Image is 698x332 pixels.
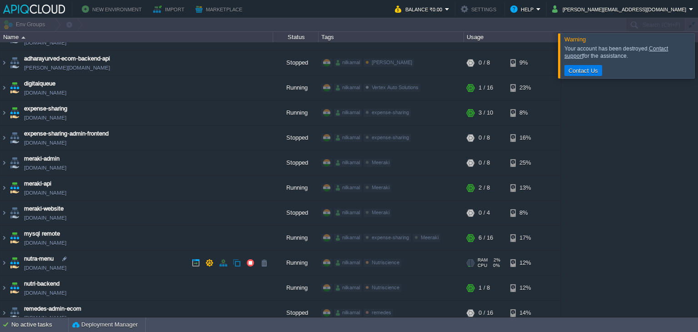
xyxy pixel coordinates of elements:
img: AMDAwAAAACH5BAEAAAAALAAAAAABAAEAAAICRAEAOw== [8,76,21,101]
button: Balance ₹0.00 [395,4,445,15]
span: [PERSON_NAME] [372,60,412,66]
div: Status [274,32,318,42]
a: meraki-api [24,180,51,189]
span: Vertex Auto Solutions [372,86,419,91]
div: 0 / 8 [479,126,490,151]
span: remedes [372,311,391,316]
div: nilkamal [334,310,362,318]
div: 0 / 4 [479,201,490,226]
div: Stopped [273,126,319,151]
div: nilkamal [334,260,362,268]
span: expense-sharing [372,111,409,116]
div: Running [273,101,319,126]
div: nilkamal [334,85,362,93]
img: AMDAwAAAACH5BAEAAAAALAAAAAABAAEAAAICRAEAOw== [21,36,25,39]
span: Nutriscience [372,286,399,291]
div: 23% [510,76,540,101]
img: AMDAwAAAACH5BAEAAAAALAAAAAABAAEAAAICRAEAOw== [0,76,8,101]
span: RAM [478,258,488,264]
span: expense-sharing [372,136,409,141]
div: Running [273,76,319,101]
span: Meeraki [372,161,389,166]
button: New Environment [82,4,145,15]
div: 0 / 8 [479,51,490,76]
a: digitalqueue [24,80,55,89]
div: nilkamal [334,210,362,218]
div: 0 / 16 [479,302,493,326]
img: AMDAwAAAACH5BAEAAAAALAAAAAABAAEAAAICRAEAOw== [0,302,8,326]
div: 6 / 16 [479,226,493,251]
a: [DOMAIN_NAME] [24,139,66,148]
img: AMDAwAAAACH5BAEAAAAALAAAAAABAAEAAAICRAEAOw== [0,51,8,76]
a: nutra-menu [24,255,54,264]
a: [DOMAIN_NAME] [24,39,66,48]
img: AMDAwAAAACH5BAEAAAAALAAAAAABAAEAAAICRAEAOw== [8,51,21,76]
button: Marketplace [195,4,245,15]
div: 14% [510,302,540,326]
div: Running [273,226,319,251]
span: expense-sharing [372,236,409,241]
img: AMDAwAAAACH5BAEAAAAALAAAAAABAAEAAAICRAEAOw== [0,151,8,176]
div: Running [273,252,319,276]
img: AMDAwAAAACH5BAEAAAAALAAAAAABAAEAAAICRAEAOw== [8,101,21,126]
img: AMDAwAAAACH5BAEAAAAALAAAAAABAAEAAAICRAEAOw== [8,252,21,276]
div: Stopped [273,151,319,176]
button: Help [510,4,536,15]
a: [DOMAIN_NAME] [24,264,66,273]
div: nilkamal [334,285,362,293]
div: Stopped [273,201,319,226]
span: remedes-admin-ecom [24,305,81,314]
a: [DOMAIN_NAME] [24,89,66,98]
img: AMDAwAAAACH5BAEAAAAALAAAAAABAAEAAAICRAEAOw== [0,226,8,251]
button: Settings [461,4,499,15]
div: nilkamal [334,60,362,68]
a: meraki-admin [24,155,60,164]
div: 12% [510,252,540,276]
div: nilkamal [334,185,362,193]
div: 25% [510,151,540,176]
a: expense-sharing-admin-frontend [24,130,109,139]
div: 17% [510,226,540,251]
img: AMDAwAAAACH5BAEAAAAALAAAAAABAAEAAAICRAEAOw== [0,176,8,201]
img: AMDAwAAAACH5BAEAAAAALAAAAAABAAEAAAICRAEAOw== [0,201,8,226]
a: [DOMAIN_NAME] [24,314,66,323]
a: [DOMAIN_NAME] [24,114,66,123]
a: [DOMAIN_NAME] [24,214,66,223]
a: [DOMAIN_NAME] [24,289,66,298]
span: [DOMAIN_NAME] [24,239,66,248]
img: AMDAwAAAACH5BAEAAAAALAAAAAABAAEAAAICRAEAOw== [8,277,21,301]
div: 1 / 8 [479,277,490,301]
div: nilkamal [334,135,362,143]
a: [DOMAIN_NAME] [24,189,66,198]
span: nutri-backend [24,280,60,289]
img: AMDAwAAAACH5BAEAAAAALAAAAAABAAEAAAICRAEAOw== [8,126,21,151]
div: nilkamal [334,110,362,118]
div: 13% [510,176,540,201]
div: Your account has been destroyed. for the assistance. [564,45,692,60]
span: meraki-website [24,205,64,214]
button: Contact Us [566,66,601,75]
div: 9% [510,51,540,76]
button: Deployment Manager [72,320,138,329]
div: Name [1,32,273,42]
button: Import [153,4,187,15]
div: Stopped [273,51,319,76]
span: Nutriscience [372,261,399,266]
div: Running [273,176,319,201]
img: AMDAwAAAACH5BAEAAAAALAAAAAABAAEAAAICRAEAOw== [8,201,21,226]
span: Meeraki [372,186,389,191]
div: 0 / 8 [479,151,490,176]
div: 8% [510,201,540,226]
a: expense-sharing [24,105,67,114]
span: Meeraki [421,236,439,241]
span: mysql remote [24,230,60,239]
span: CPU [478,264,487,269]
img: AMDAwAAAACH5BAEAAAAALAAAAAABAAEAAAICRAEAOw== [0,252,8,276]
img: AMDAwAAAACH5BAEAAAAALAAAAAABAAEAAAICRAEAOw== [8,302,21,326]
